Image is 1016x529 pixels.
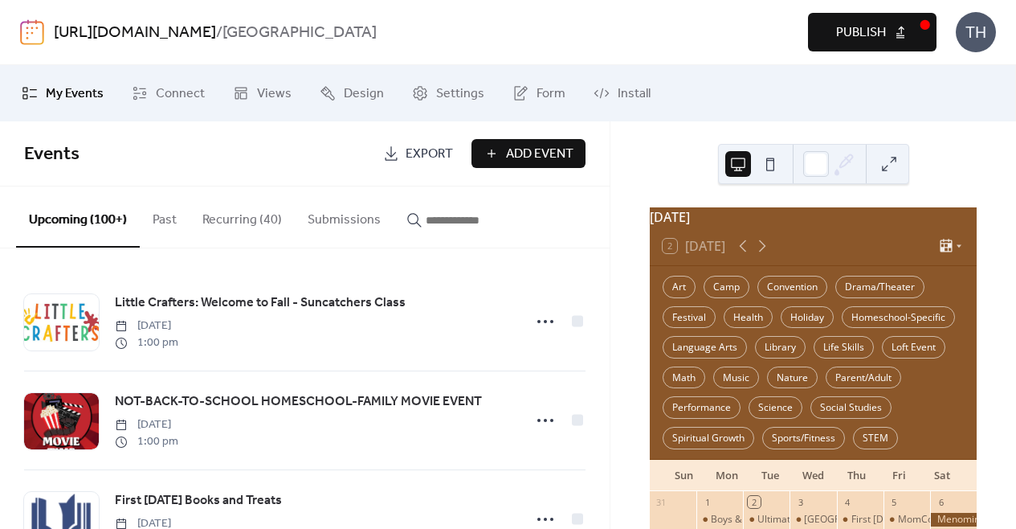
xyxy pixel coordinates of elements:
[115,433,178,450] span: 1:00 pm
[930,513,977,527] div: Menominee Park Zoo: Snooze at the Zoo
[767,367,818,389] div: Nature
[883,513,930,527] div: MomCo Meeting
[663,396,741,419] div: Performance
[16,187,140,248] button: Upcoming (100+)
[115,293,406,314] a: Little Crafters: Welcome to Fall - Suncatchers Class
[663,336,747,359] div: Language Arts
[222,18,377,48] b: [GEOGRAPHIC_DATA]
[762,427,845,449] div: Sports/Fitness
[663,306,716,329] div: Festival
[898,513,973,527] div: MomCo Meeting
[794,496,806,508] div: 3
[20,19,44,45] img: logo
[814,336,874,359] div: Life Skills
[956,12,996,52] div: TH
[748,496,760,508] div: 2
[436,84,484,104] span: Settings
[704,276,749,298] div: Camp
[655,496,667,508] div: 31
[10,72,116,115] a: My Events
[140,187,190,246] button: Past
[743,513,790,527] div: Ultimate Fusion Athletics: Family Open Gym
[878,460,921,492] div: Fri
[836,23,886,43] span: Publish
[371,139,465,168] a: Export
[406,145,453,164] span: Export
[216,18,222,48] b: /
[808,13,936,51] button: Publish
[724,306,773,329] div: Health
[713,367,759,389] div: Music
[853,427,898,449] div: STEM
[842,496,854,508] div: 4
[115,392,482,412] span: NOT-BACK-TO-SCHOOL HOMESCHOOL-FAMILY MOVIE EVENT
[851,513,985,527] div: First [DATE] Books and Treats
[711,513,870,527] div: Boys & Girls Brigade: Climbing Club
[781,306,834,329] div: Holiday
[696,513,743,527] div: Boys & Girls Brigade: Climbing Club
[115,318,178,334] span: [DATE]
[888,496,900,508] div: 5
[749,396,802,419] div: Science
[663,367,705,389] div: Math
[190,187,295,246] button: Recurring (40)
[790,513,836,527] div: Neenah Plaza: HomeSchool Skating
[115,392,482,412] a: NOT-BACK-TO-SCHOOL HOMESCHOOL-FAMILY MOVIE EVENT
[792,460,835,492] div: Wed
[115,334,178,351] span: 1:00 pm
[749,460,792,492] div: Tue
[54,18,216,48] a: [URL][DOMAIN_NAME]
[506,145,573,164] span: Add Event
[471,139,586,168] button: Add Event
[826,367,901,389] div: Parent/Adult
[755,336,806,359] div: Library
[308,72,396,115] a: Design
[842,306,955,329] div: Homeschool-Specific
[618,84,651,104] span: Install
[810,396,892,419] div: Social Studies
[757,276,827,298] div: Convention
[804,513,998,527] div: [GEOGRAPHIC_DATA]: HomeSchool Skating
[757,513,952,527] div: Ultimate Fusion Athletics: Family Open Gym
[400,72,496,115] a: Settings
[46,84,104,104] span: My Events
[663,276,696,298] div: Art
[115,491,282,511] span: First [DATE] Books and Treats
[834,460,878,492] div: Thu
[701,496,713,508] div: 1
[663,427,754,449] div: Spiritual Growth
[221,72,304,115] a: Views
[156,84,205,104] span: Connect
[650,207,977,227] div: [DATE]
[115,416,178,433] span: [DATE]
[935,496,947,508] div: 6
[115,293,406,313] span: Little Crafters: Welcome to Fall - Suncatchers Class
[706,460,749,492] div: Mon
[835,276,924,298] div: Drama/Theater
[663,460,706,492] div: Sun
[537,84,565,104] span: Form
[581,72,663,115] a: Install
[115,490,282,511] a: First [DATE] Books and Treats
[257,84,292,104] span: Views
[295,187,394,246] button: Submissions
[24,137,80,172] span: Events
[120,72,217,115] a: Connect
[920,460,964,492] div: Sat
[837,513,883,527] div: First Thursday Books and Treats
[500,72,577,115] a: Form
[344,84,384,104] span: Design
[882,336,945,359] div: Loft Event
